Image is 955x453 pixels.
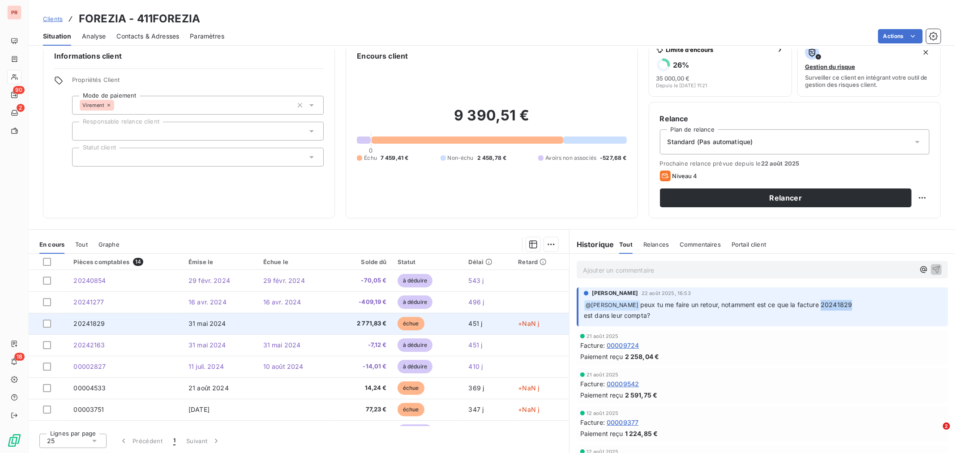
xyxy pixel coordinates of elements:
span: 16 avr. 2024 [188,298,227,306]
span: [PERSON_NAME] [592,289,638,297]
span: 2 258,04 € [625,352,660,361]
span: Paiement reçu [580,390,623,400]
a: 2 [7,106,21,120]
span: Facture : [580,379,605,389]
input: Ajouter une valeur [80,127,87,135]
span: Paramètres [190,32,224,41]
span: 21 août 2024 [188,384,229,392]
span: Non-échu [448,154,474,162]
span: 29 févr. 2024 [263,277,305,284]
a: Clients [43,14,63,23]
span: 11 juil. 2024 [188,363,224,370]
span: 21 août 2025 [587,372,619,377]
span: Contacts & Adresses [116,32,179,41]
span: 35 000,00 € [656,75,690,82]
span: 22 août 2025 [761,160,800,167]
span: 20240854 [73,277,106,284]
span: @ [PERSON_NAME] [584,300,640,311]
span: Relances [643,241,669,248]
span: -527,68 € [600,154,626,162]
span: Analyse [82,32,106,41]
h6: Encours client [357,51,408,61]
span: 31 mai 2024 [263,341,301,349]
img: Logo LeanPay [7,433,21,448]
span: +NaN j [518,320,539,327]
h6: Informations client [54,51,324,61]
span: Prochaine relance prévue depuis le [660,160,929,167]
span: [DATE] [188,406,210,413]
span: 20241829 [73,320,105,327]
span: +NaN j [518,406,539,413]
span: -409,19 € [339,298,387,307]
input: Ajouter une valeur [114,101,121,109]
h6: Relance [660,113,929,124]
span: 1 224,85 € [625,429,658,438]
button: Actions [878,29,923,43]
span: +NaN j [518,384,539,392]
span: à déduire [398,295,433,309]
span: 00009724 [607,341,639,350]
span: 20242163 [73,341,105,349]
span: peux tu me faire un retour, notamment est ce que la facture 20241829 [640,301,852,308]
span: 29 févr. 2024 [188,277,230,284]
span: 2 [17,104,25,112]
span: 00003751 [73,406,104,413]
span: Facture : [580,341,605,350]
span: 31 mai 2024 [188,341,226,349]
div: PR [7,5,21,20]
span: 00009542 [607,379,639,389]
span: Depuis le [DATE] 11:21 [656,83,707,88]
span: -7,12 € [339,341,387,350]
span: Virement [82,103,104,108]
span: 10 août 2024 [263,363,304,370]
span: Limite d’encours [666,46,773,53]
span: Tout [619,241,633,248]
span: Niveau 4 [672,172,698,179]
iframe: Intercom live chat [925,423,946,444]
span: Gestion du risque [805,63,855,70]
span: Échu [364,154,377,162]
span: 20241277 [73,298,104,306]
span: Situation [43,32,71,41]
span: Facture : [580,418,605,427]
button: Relancer [660,188,912,207]
span: 22 août 2025, 16:53 [642,291,691,296]
span: 00002827 [73,363,106,370]
span: 18 [14,353,25,361]
span: Graphe [98,241,120,248]
span: 21 août 2025 [587,333,619,339]
span: Clients [43,15,63,22]
button: Limite d’encours26%35 000,00 €Depuis le [DATE] 11:21 [649,39,792,97]
span: 2 [943,423,950,430]
span: 00009377 [607,418,638,427]
span: 7 459,41 € [381,154,409,162]
div: Retard [518,258,563,265]
span: 14 [133,258,143,266]
span: Paiement reçu [580,352,623,361]
button: Gestion du risqueSurveiller ce client en intégrant votre outil de gestion des risques client. [797,39,941,97]
h2: 9 390,51 € [357,107,626,133]
h6: 26 % [673,60,689,69]
span: échue [398,317,424,330]
span: 31 mai 2024 [188,320,226,327]
span: -14,01 € [339,362,387,371]
span: 543 j [469,277,484,284]
button: 1 [168,432,181,450]
span: 77,23 € [339,405,387,414]
span: 2 591,75 € [625,390,658,400]
span: 2 458,78 € [477,154,507,162]
span: Standard (Pas automatique) [668,137,753,146]
span: à déduire [398,274,433,287]
div: Émise le [188,258,253,265]
span: -70,05 € [339,276,387,285]
h3: FOREZIA - 411FOREZIA [79,11,200,27]
span: 2 771,83 € [339,319,387,328]
span: 12 août 2025 [587,410,619,416]
h6: Historique [570,239,614,250]
input: Ajouter une valeur [80,153,87,161]
span: Avoirs non associés [545,154,596,162]
span: 14,24 € [339,384,387,393]
span: 496 j [469,298,484,306]
div: Solde dû [339,258,387,265]
div: Statut [398,258,458,265]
